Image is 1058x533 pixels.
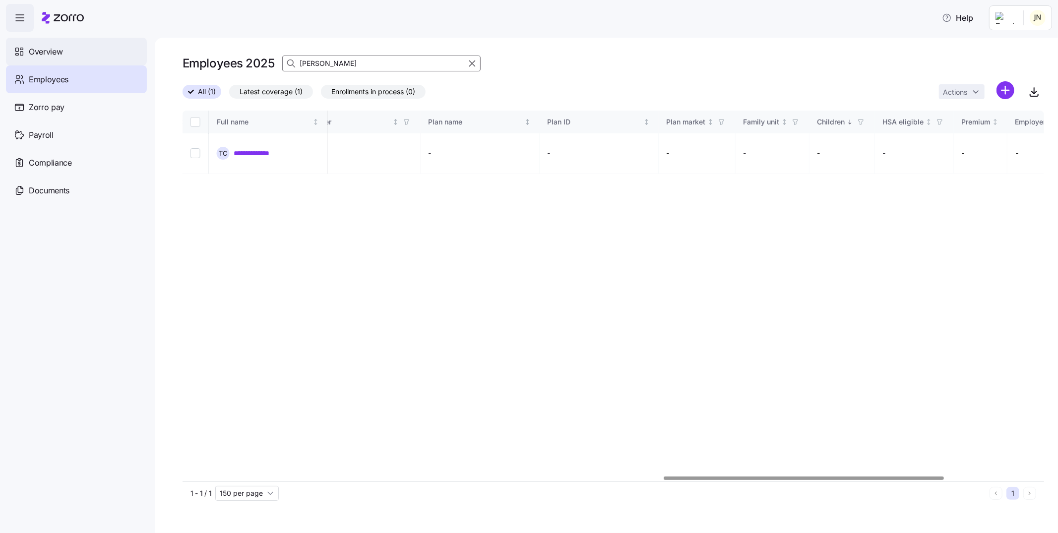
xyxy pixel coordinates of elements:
div: Full name [217,117,311,127]
div: Plan ID [548,117,642,127]
button: 1 [1006,487,1019,500]
button: Next page [1023,487,1036,500]
div: Premium [962,117,991,127]
svg: add icon [996,81,1014,99]
th: Plan nameNot sorted [421,111,540,133]
th: CarrierNot sorted [302,111,421,133]
th: Full nameNot sorted [209,111,328,133]
div: Children [817,117,845,127]
input: Search Employees [282,56,481,71]
div: Plan name [429,117,523,127]
span: All (1) [198,85,216,98]
span: 1 - 1 / 1 [190,488,211,498]
div: Not sorted [312,118,319,125]
div: Not sorted [524,118,531,125]
span: T C [219,150,228,157]
button: Actions [939,84,985,99]
span: Payroll [29,129,54,141]
span: Zorro pay [29,101,64,114]
a: Overview [6,38,147,65]
span: Help [942,12,973,24]
th: HSA eligibleNot sorted [875,111,954,133]
div: Plan market [667,117,706,127]
div: Not sorted [392,118,399,125]
div: Not sorted [992,118,999,125]
a: Zorro pay [6,93,147,121]
span: - [744,148,747,158]
span: Actions [943,89,967,96]
div: Not sorted [926,118,933,125]
a: Payroll [6,121,147,149]
a: Employees [6,65,147,93]
th: Plan IDNot sorted [540,111,659,133]
img: Employer logo [996,12,1015,24]
div: Carrier [310,117,391,127]
span: Employees [29,73,68,86]
span: Overview [29,46,62,58]
th: Family unitNot sorted [736,111,809,133]
span: Compliance [29,157,72,169]
div: Not sorted [781,118,788,125]
div: Family unit [744,117,780,127]
td: - [954,133,1008,174]
span: - [883,148,886,158]
td: - [659,133,736,174]
img: ea2b31c6a8c0fa5d6bc893b34d6c53ce [1030,10,1046,26]
th: ChildrenSorted descending [809,111,875,133]
h1: Employees 2025 [183,56,274,71]
a: Documents [6,177,147,204]
a: Compliance [6,149,147,177]
span: Documents [29,184,69,197]
input: Select all records [190,117,200,127]
div: Not sorted [707,118,714,125]
input: Select record 1 [190,148,200,158]
span: Enrollments in process (0) [331,85,415,98]
td: - [809,133,875,174]
div: Sorted descending [847,118,854,125]
div: HSA eligible [883,117,924,127]
span: - [548,148,551,158]
span: Latest coverage (1) [240,85,303,98]
button: Previous page [990,487,1002,500]
button: Help [934,8,981,28]
span: - [429,148,432,158]
th: Plan marketNot sorted [659,111,736,133]
div: Not sorted [643,118,650,125]
th: PremiumNot sorted [954,111,1008,133]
